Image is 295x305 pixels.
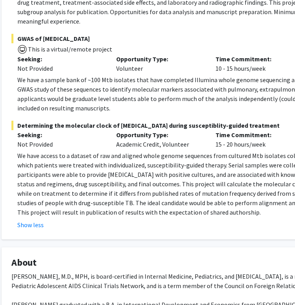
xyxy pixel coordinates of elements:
div: Academic Credit, Volunteer [110,130,209,149]
p: Seeking: [17,130,104,140]
p: Opportunity Type: [116,54,203,64]
div: Volunteer [110,54,209,73]
div: Not Provided [17,140,104,149]
button: Show less [17,220,44,230]
div: Not Provided [17,64,104,73]
iframe: Chat [6,270,33,299]
p: Opportunity Type: [116,130,203,140]
span: This is a virtual/remote project [27,45,112,53]
p: Seeking: [17,54,104,64]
